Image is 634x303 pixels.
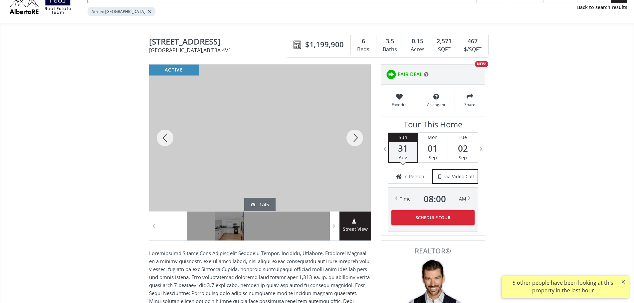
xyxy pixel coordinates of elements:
[461,45,485,55] div: $/SQFT
[389,133,417,142] div: Sun
[391,210,475,225] button: Schedule Tour
[424,194,446,204] span: 08 : 00
[458,102,482,107] span: Share
[399,154,407,161] span: Aug
[354,45,373,55] div: Beds
[149,48,290,53] span: [GEOGRAPHIC_DATA] , AB T3A 4V1
[149,65,371,211] div: 145 Edgeview Road NW Calgary, AB T3A 4V1 - Photo 1 of 45
[435,45,454,55] div: SQFT
[149,37,290,48] span: 145 Edgeview Road NW
[407,37,428,46] div: 0.15
[407,45,428,55] div: Acres
[403,173,424,180] span: in Person
[88,7,155,16] div: Street: [GEOGRAPHIC_DATA]
[149,65,199,76] div: active
[418,144,448,153] span: 01
[388,247,478,254] span: REALTOR®
[398,71,422,78] span: FAIR DEAL
[384,68,398,81] img: rating icon
[354,37,373,46] div: 6
[448,133,478,142] div: Tue
[618,276,629,288] button: ×
[418,133,448,142] div: Mon
[437,37,452,46] span: 2,571
[506,279,620,294] div: 5 other people have been looking at this property in the last hour
[251,201,269,208] div: 1/45
[339,226,371,233] span: Street View
[384,102,414,107] span: Favorite
[577,4,627,11] a: Back to search results
[389,144,417,153] span: 31
[305,39,344,50] span: $1,199,900
[459,154,467,161] span: Sep
[380,37,400,46] div: 3.5
[429,154,437,161] span: Sep
[421,102,451,107] span: Ask agent
[448,144,478,153] span: 02
[444,173,474,180] span: via Video Call
[461,37,485,46] div: 467
[475,61,488,67] div: NEW!
[380,45,400,55] div: Baths
[400,194,466,204] div: Time AM
[388,120,478,132] h3: Tour This Home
